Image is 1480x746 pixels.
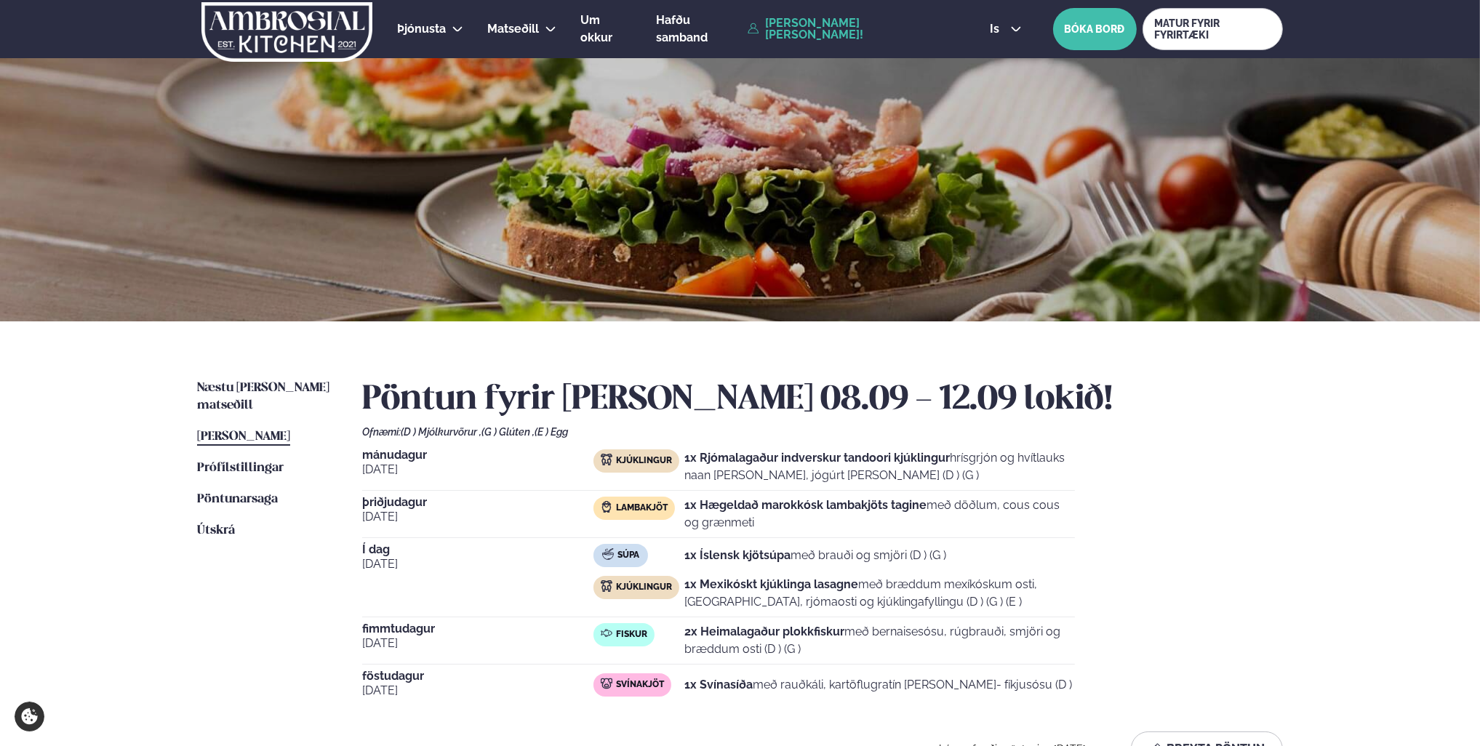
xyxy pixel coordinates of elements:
div: Ofnæmi: [362,426,1283,438]
span: [DATE] [362,635,593,652]
span: Kjúklingur [616,455,672,467]
img: chicken.svg [601,454,612,465]
p: hrísgrjón og hvítlauks naan [PERSON_NAME], jógúrt [PERSON_NAME] (D ) (G ) [684,449,1075,484]
a: Cookie settings [15,702,44,731]
img: logo [200,2,374,62]
strong: 2x Heimalagaður plokkfiskur [684,625,844,638]
span: [PERSON_NAME] [197,430,290,443]
p: með brauði og smjöri (D ) (G ) [684,547,946,564]
span: Kjúklingur [616,582,672,593]
span: is [990,23,1004,35]
img: fish.svg [601,627,612,639]
span: Súpa [617,550,639,561]
a: Um okkur [580,12,632,47]
img: pork.svg [601,678,612,689]
span: (E ) Egg [535,426,568,438]
span: [DATE] [362,682,593,699]
span: Um okkur [580,13,612,44]
a: Matseðill [487,20,539,38]
span: þriðjudagur [362,497,593,508]
a: Pöntunarsaga [197,491,278,508]
strong: 1x Hægeldað marokkósk lambakjöts tagine [684,498,927,512]
strong: 1x Íslensk kjötsúpa [684,548,791,562]
p: með döðlum, cous cous og grænmeti [684,497,1075,532]
span: fimmtudagur [362,623,593,635]
span: Prófílstillingar [197,462,284,474]
button: BÓKA BORÐ [1053,8,1137,50]
span: Þjónusta [397,22,446,36]
a: [PERSON_NAME] [PERSON_NAME]! [748,17,956,41]
p: með bræddum mexíkóskum osti, [GEOGRAPHIC_DATA], rjómaosti og kjúklingafyllingu (D ) (G ) (E ) [684,576,1075,611]
span: (D ) Mjólkurvörur , [401,426,481,438]
strong: 1x Mexikóskt kjúklinga lasagne [684,577,858,591]
a: Hafðu samband [656,12,740,47]
a: Útskrá [197,522,235,540]
span: Hafðu samband [656,13,708,44]
button: is [978,23,1033,35]
span: föstudagur [362,670,593,682]
span: (G ) Glúten , [481,426,535,438]
strong: 1x Rjómalagaður indverskur tandoori kjúklingur [684,451,950,465]
a: MATUR FYRIR FYRIRTÆKI [1143,8,1283,50]
strong: 1x Svínasíða [684,678,753,691]
span: Útskrá [197,524,235,537]
h2: Pöntun fyrir [PERSON_NAME] 08.09 - 12.09 lokið! [362,380,1283,420]
span: Í dag [362,544,593,556]
span: [DATE] [362,508,593,526]
span: Næstu [PERSON_NAME] matseðill [197,382,329,412]
a: Næstu [PERSON_NAME] matseðill [197,380,333,414]
span: Pöntunarsaga [197,493,278,505]
p: með bernaisesósu, rúgbrauði, smjöri og bræddum osti (D ) (G ) [684,623,1075,658]
img: chicken.svg [601,580,612,592]
img: soup.svg [602,548,614,560]
span: Lambakjöt [616,502,668,514]
a: Prófílstillingar [197,460,284,477]
img: Lamb.svg [601,501,612,513]
span: [DATE] [362,461,593,478]
span: Svínakjöt [616,679,664,691]
p: með rauðkáli, kartöflugratín [PERSON_NAME]- fíkjusósu (D ) [684,676,1072,694]
span: [DATE] [362,556,593,573]
a: [PERSON_NAME] [197,428,290,446]
span: mánudagur [362,449,593,461]
a: Þjónusta [397,20,446,38]
span: Fiskur [616,629,647,641]
span: Matseðill [487,22,539,36]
